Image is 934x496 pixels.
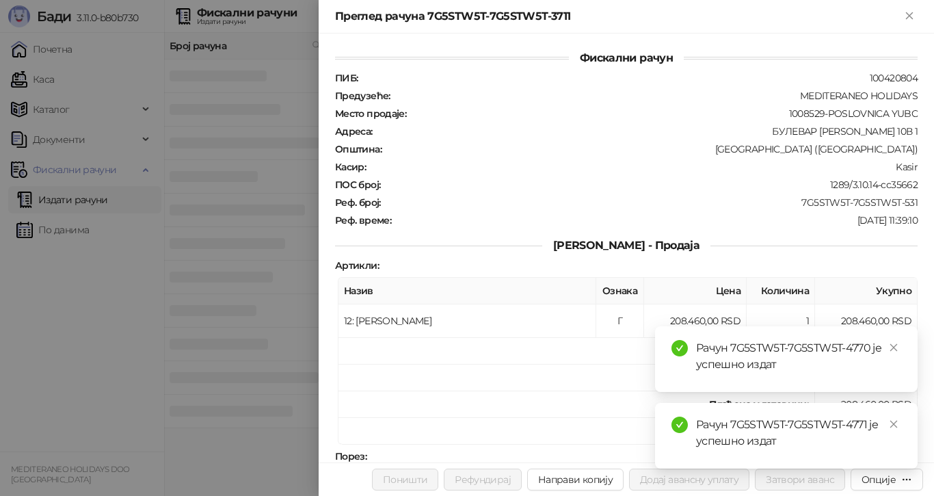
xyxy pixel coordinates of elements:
[374,125,919,138] div: БУЛЕВАР [PERSON_NAME] 10В 1
[383,143,919,155] div: [GEOGRAPHIC_DATA] ([GEOGRAPHIC_DATA])
[815,304,918,338] td: 208.460,00 RSD
[372,469,439,491] button: Поништи
[862,473,896,486] div: Опције
[889,343,898,352] span: close
[527,469,624,491] button: Направи копију
[629,469,749,491] button: Додај авансну уплату
[335,214,391,226] strong: Реф. време :
[335,90,390,102] strong: Предузеће :
[392,214,919,226] div: [DATE] 11:39:10
[444,469,522,491] button: Рефундирај
[338,278,596,304] th: Назив
[335,125,373,138] strong: Адреса :
[696,340,901,373] div: Рачун 7G5STW5T-7G5STW5T-4770 је успешно издат
[335,179,380,191] strong: ПОС број :
[542,239,710,252] span: [PERSON_NAME] - Продаја
[644,304,747,338] td: 208.460,00 RSD
[596,278,644,304] th: Ознака
[338,304,596,338] td: 12: [PERSON_NAME]
[755,469,845,491] button: Затвори аванс
[886,417,901,432] a: Close
[538,473,613,486] span: Направи копију
[671,340,688,356] span: check-circle
[696,417,901,449] div: Рачун 7G5STW5T-7G5STW5T-4771 је успешно издат
[335,196,381,209] strong: Реф. број :
[644,278,747,304] th: Цена
[367,161,919,173] div: Kasir
[382,179,919,191] div: 1289/3.10.14-cc35662
[335,8,901,25] div: Преглед рачуна 7G5STW5T-7G5STW5T-3711
[851,469,923,491] button: Опције
[886,340,901,355] a: Close
[901,8,918,25] button: Close
[596,304,644,338] td: Г
[747,304,815,338] td: 1
[392,90,919,102] div: MEDITERANEO HOLIDAYS
[815,278,918,304] th: Укупно
[335,450,366,462] strong: Порез :
[359,72,919,84] div: 100420804
[382,196,919,209] div: 7G5STW5T-7G5STW5T-531
[335,161,366,173] strong: Касир :
[335,107,406,120] strong: Место продаје :
[747,278,815,304] th: Количина
[335,72,358,84] strong: ПИБ :
[408,107,919,120] div: 1008529-POSLOVNICA YUBC
[671,417,688,433] span: check-circle
[335,143,382,155] strong: Општина :
[569,51,684,64] span: Фискални рачун
[889,419,898,429] span: close
[335,259,379,272] strong: Артикли :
